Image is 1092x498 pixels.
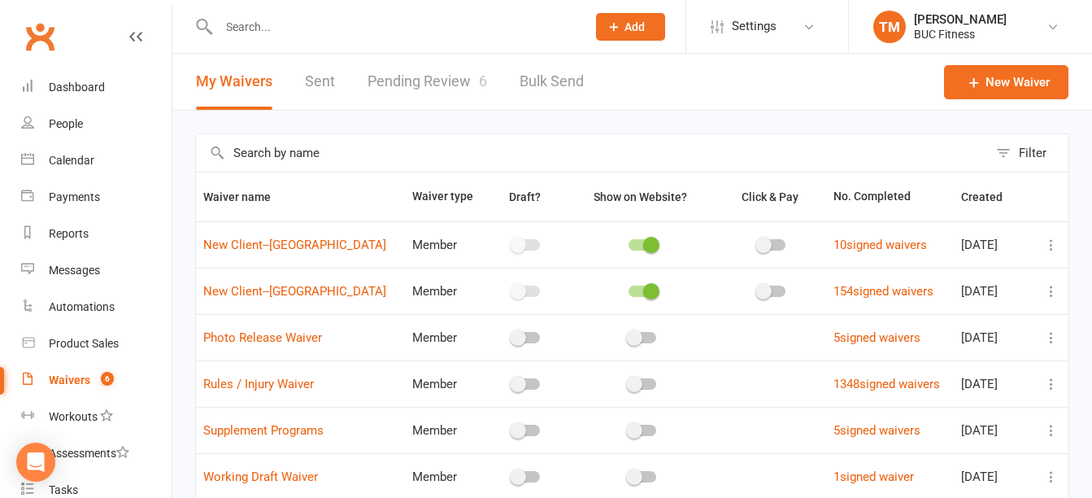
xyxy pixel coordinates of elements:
input: Search... [214,15,575,38]
div: Messages [49,264,100,277]
a: Clubworx [20,16,60,57]
a: Automations [21,289,172,325]
td: [DATE] [954,407,1032,453]
div: TM [873,11,906,43]
input: Search by name [196,134,988,172]
button: My Waivers [196,54,272,110]
span: 6 [479,72,487,90]
div: BUC Fitness [914,27,1007,41]
th: No. Completed [826,173,954,221]
span: Add [624,20,645,33]
span: Settings [732,8,777,45]
button: Draft? [494,187,559,207]
div: Workouts [49,410,98,423]
a: 5signed waivers [833,330,920,345]
span: Waiver name [203,190,289,203]
div: Tasks [49,483,78,496]
td: Member [405,407,485,453]
td: Member [405,314,485,360]
div: Payments [49,190,100,203]
span: Click & Pay [742,190,798,203]
div: People [49,117,83,130]
a: Reports [21,216,172,252]
div: Assessments [49,447,129,460]
a: 5signed waivers [833,423,920,438]
td: [DATE] [954,221,1032,268]
span: Show on Website? [594,190,687,203]
div: Calendar [49,154,94,167]
a: Working Draft Waiver [203,470,318,484]
button: Click & Pay [727,187,816,207]
span: Draft? [509,190,541,203]
button: Filter [988,134,1068,172]
a: Assessments [21,435,172,472]
div: Open Intercom Messenger [16,443,55,482]
button: Created [961,187,1020,207]
a: Bulk Send [520,54,584,110]
div: Filter [1019,143,1046,163]
a: New Client--[GEOGRAPHIC_DATA] [203,238,386,252]
a: Pending Review6 [368,54,487,110]
a: Photo Release Waiver [203,330,322,345]
a: New Waiver [944,65,1068,99]
a: 10signed waivers [833,238,927,252]
button: Add [596,13,665,41]
a: Payments [21,179,172,216]
td: Member [405,221,485,268]
span: Created [961,190,1020,203]
td: [DATE] [954,314,1032,360]
button: Show on Website? [579,187,705,207]
a: Supplement Programs [203,423,324,438]
td: [DATE] [954,268,1032,314]
a: People [21,106,172,142]
a: Messages [21,252,172,289]
th: Waiver type [405,173,485,221]
a: 154signed waivers [833,284,933,299]
div: [PERSON_NAME] [914,12,1007,27]
td: Member [405,268,485,314]
td: Member [405,360,485,407]
a: Rules / Injury Waiver [203,377,314,391]
a: Sent [305,54,335,110]
div: Automations [49,300,115,313]
a: Waivers 6 [21,362,172,399]
a: New Client--[GEOGRAPHIC_DATA] [203,284,386,299]
a: Product Sales [21,325,172,362]
button: Waiver name [203,187,289,207]
a: 1signed waiver [833,470,914,484]
a: Workouts [21,399,172,435]
a: 1348signed waivers [833,377,940,391]
span: 6 [101,372,114,386]
td: [DATE] [954,360,1032,407]
div: Reports [49,227,89,240]
div: Dashboard [49,81,105,94]
div: Product Sales [49,337,119,350]
div: Waivers [49,373,90,387]
a: Calendar [21,142,172,179]
a: Dashboard [21,69,172,106]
